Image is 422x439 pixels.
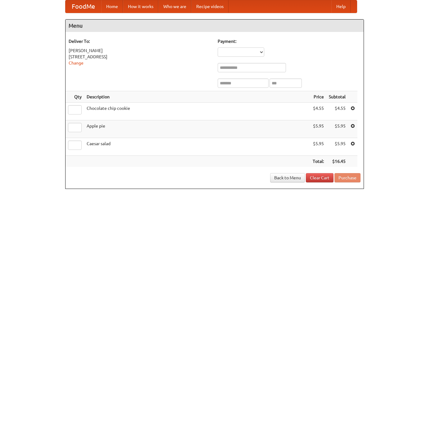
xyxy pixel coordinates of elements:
[191,0,229,13] a: Recipe videos
[66,0,101,13] a: FoodMe
[69,38,211,44] h5: Deliver To:
[66,91,84,103] th: Qty
[326,156,348,167] th: $16.45
[326,120,348,138] td: $5.95
[101,0,123,13] a: Home
[310,91,326,103] th: Price
[84,103,310,120] td: Chocolate chip cookie
[331,0,351,13] a: Help
[326,138,348,156] td: $5.95
[84,138,310,156] td: Caesar salad
[310,103,326,120] td: $4.55
[306,173,334,182] a: Clear Cart
[310,138,326,156] td: $5.95
[334,173,361,182] button: Purchase
[69,60,84,65] a: Change
[158,0,191,13] a: Who we are
[66,20,364,32] h4: Menu
[218,38,361,44] h5: Payment:
[270,173,305,182] a: Back to Menu
[84,120,310,138] td: Apple pie
[69,54,211,60] div: [STREET_ADDRESS]
[310,120,326,138] td: $5.95
[84,91,310,103] th: Description
[326,103,348,120] td: $4.55
[326,91,348,103] th: Subtotal
[310,156,326,167] th: Total:
[69,47,211,54] div: [PERSON_NAME]
[123,0,158,13] a: How it works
